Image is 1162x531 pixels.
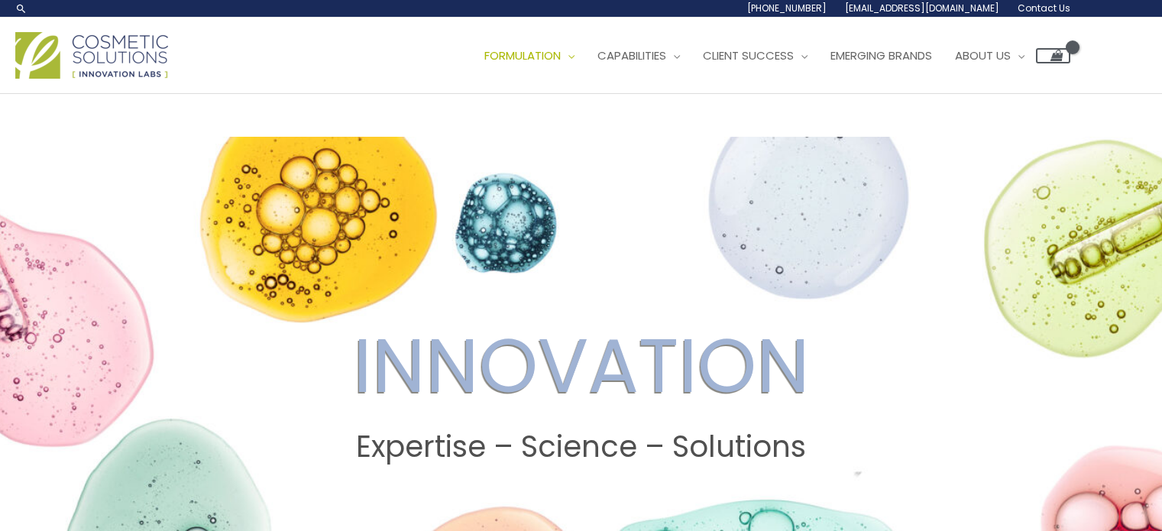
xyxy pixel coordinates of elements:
[461,33,1070,79] nav: Site Navigation
[597,47,666,63] span: Capabilities
[819,33,944,79] a: Emerging Brands
[1036,48,1070,63] a: View Shopping Cart, empty
[586,33,691,79] a: Capabilities
[15,321,1147,411] h2: INNOVATION
[830,47,932,63] span: Emerging Brands
[15,429,1147,465] h2: Expertise – Science – Solutions
[747,2,827,15] span: [PHONE_NUMBER]
[15,32,168,79] img: Cosmetic Solutions Logo
[691,33,819,79] a: Client Success
[703,47,794,63] span: Client Success
[484,47,561,63] span: Formulation
[1018,2,1070,15] span: Contact Us
[944,33,1036,79] a: About Us
[15,2,28,15] a: Search icon link
[955,47,1011,63] span: About Us
[845,2,999,15] span: [EMAIL_ADDRESS][DOMAIN_NAME]
[473,33,586,79] a: Formulation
